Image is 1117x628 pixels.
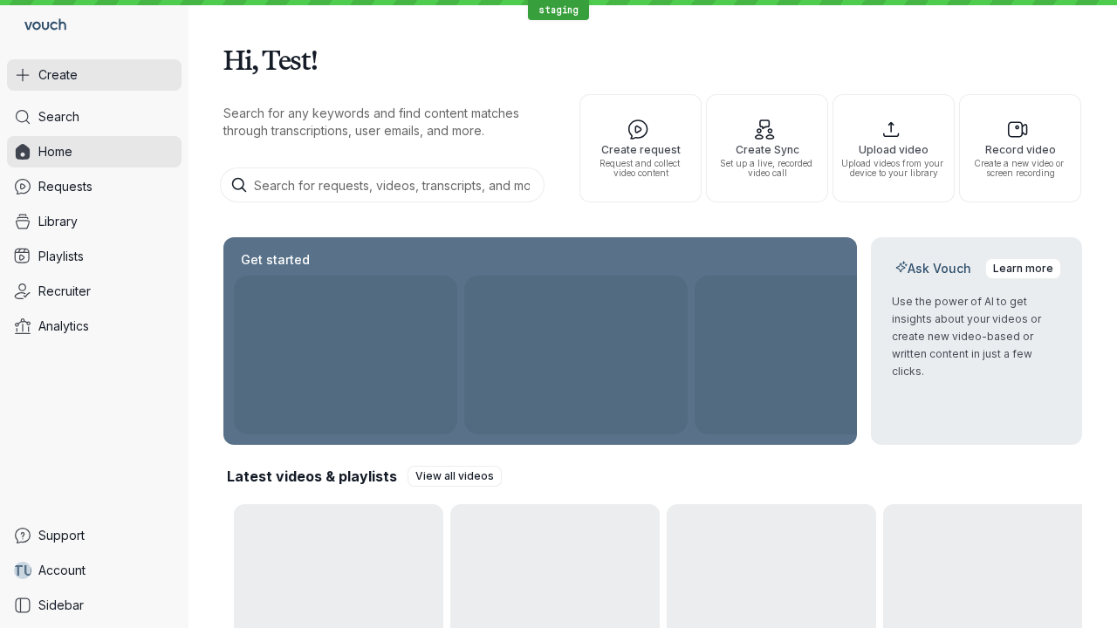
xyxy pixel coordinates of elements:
a: Search [7,101,182,133]
span: Request and collect video content [587,159,694,178]
span: Analytics [38,317,89,335]
span: Sidebar [38,597,84,614]
h1: Hi, Test! [223,35,1082,84]
span: Create Sync [714,144,820,155]
span: Create request [587,144,694,155]
span: Support [38,527,85,544]
span: Library [38,213,78,230]
a: Go to homepage [7,7,73,45]
a: Analytics [7,311,182,342]
span: Create a new video or screen recording [967,159,1073,178]
a: Recruiter [7,276,182,307]
span: Set up a live, recorded video call [714,159,820,178]
h2: Latest videos & playlists [227,467,397,486]
button: Upload videoUpload videos from your device to your library [833,94,955,202]
a: Support [7,520,182,551]
span: Learn more [993,260,1053,277]
a: Home [7,136,182,167]
span: Upload videos from your device to your library [840,159,947,178]
button: Create SyncSet up a live, recorded video call [706,94,828,202]
a: Requests [7,171,182,202]
p: Search for any keywords and find content matches through transcriptions, user emails, and more. [223,105,548,140]
button: Create [7,59,182,91]
button: Create requestRequest and collect video content [579,94,702,202]
span: Search [38,108,79,126]
span: Requests [38,178,93,195]
span: Playlists [38,248,84,265]
a: Playlists [7,241,182,272]
span: Record video [967,144,1073,155]
a: Learn more [985,258,1061,279]
a: Library [7,206,182,237]
span: Home [38,143,72,160]
span: T [13,562,24,579]
p: Use the power of AI to get insights about your videos or create new video-based or written conten... [892,293,1061,380]
span: U [24,562,33,579]
span: View all videos [415,468,494,485]
a: View all videos [408,466,502,487]
h2: Get started [237,251,313,269]
h2: Ask Vouch [892,260,975,277]
button: Record videoCreate a new video or screen recording [959,94,1081,202]
a: TUAccount [7,555,182,586]
input: Search for requests, videos, transcripts, and more... [220,167,545,202]
span: Account [38,562,86,579]
a: Sidebar [7,590,182,621]
span: Recruiter [38,283,91,300]
span: Create [38,66,78,84]
span: Upload video [840,144,947,155]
